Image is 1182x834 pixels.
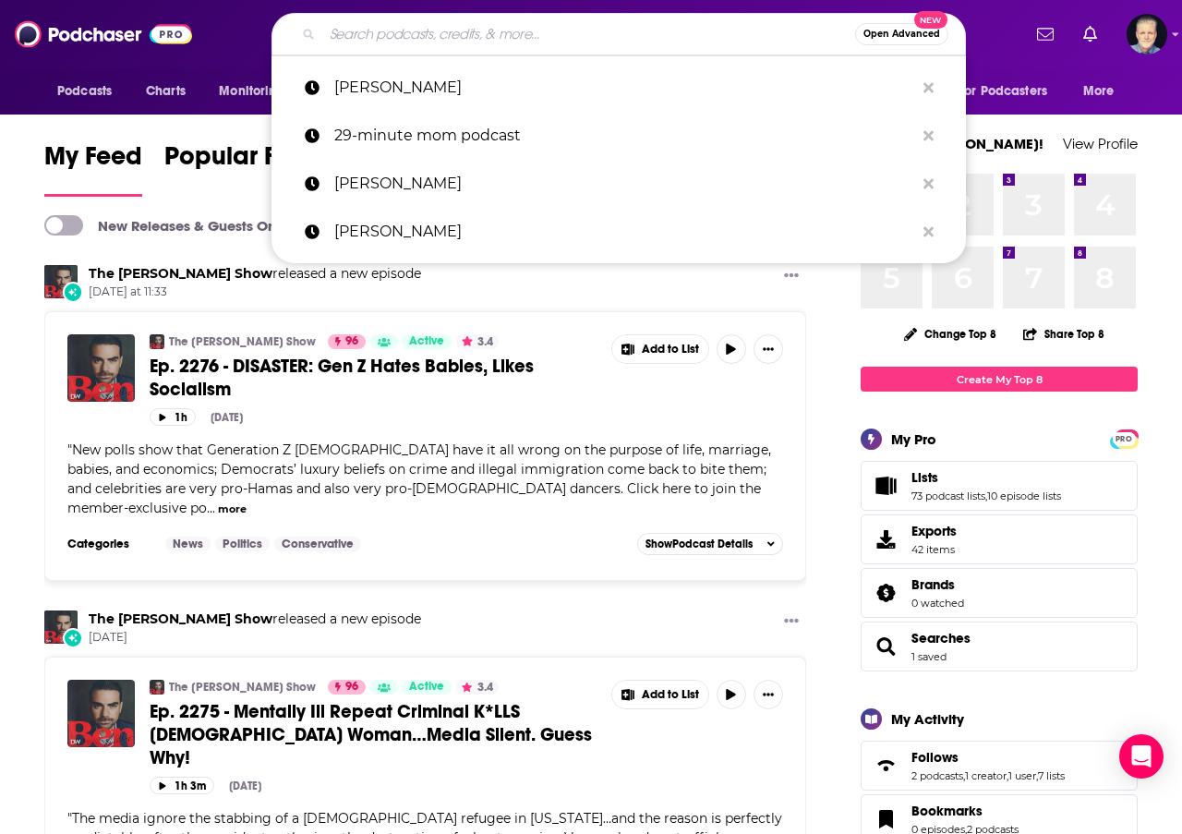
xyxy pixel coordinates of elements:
[1030,18,1061,50] a: Show notifications dropdown
[44,140,142,197] a: My Feed
[150,777,214,794] button: 1h 3m
[409,332,444,351] span: Active
[150,355,598,401] a: Ep. 2276 - DISASTER: Gen Z Hates Babies, Likes Socialism
[911,650,947,663] a: 1 saved
[44,265,78,298] img: The Ben Shapiro Show
[1007,769,1008,782] span: ,
[965,769,1007,782] a: 1 creator
[150,334,164,349] img: The Ben Shapiro Show
[150,408,196,426] button: 1h
[57,79,112,104] span: Podcasts
[861,367,1138,392] a: Create My Top 8
[1036,769,1038,782] span: ,
[637,533,783,555] button: ShowPodcast Details
[328,680,366,695] a: 96
[271,13,966,55] div: Search podcasts, credits, & more...
[911,523,957,539] span: Exports
[150,680,164,695] img: The Ben Shapiro Show
[963,769,965,782] span: ,
[911,630,971,647] a: Searches
[67,334,135,402] img: Ep. 2276 - DISASTER: Gen Z Hates Babies, Likes Socialism
[271,160,966,208] a: [PERSON_NAME]
[855,23,948,45] button: Open AdvancedNew
[867,634,904,659] a: Searches
[44,215,287,236] a: New Releases & Guests Only
[754,680,783,709] button: Show More Button
[409,678,444,696] span: Active
[911,749,1065,766] a: Follows
[165,537,211,551] a: News
[1113,431,1135,445] a: PRO
[89,265,421,283] h3: released a new episode
[893,322,1007,345] button: Change Top 8
[89,610,421,628] h3: released a new episode
[345,678,358,696] span: 96
[1127,14,1167,54] span: Logged in as JonesLiterary
[867,580,904,606] a: Brands
[1127,14,1167,54] button: Show profile menu
[89,284,421,300] span: [DATE] at 11:33
[1076,18,1104,50] a: Show notifications dropdown
[911,769,963,782] a: 2 podcasts
[1119,734,1164,779] div: Open Intercom Messenger
[63,282,83,302] div: New Episode
[1038,769,1065,782] a: 7 lists
[645,538,753,550] span: Show Podcast Details
[274,537,361,551] a: Conservative
[67,537,151,551] h3: Categories
[642,688,699,702] span: Add to List
[612,681,708,708] button: Show More Button
[1083,79,1115,104] span: More
[1008,769,1036,782] a: 1 user
[322,19,855,49] input: Search podcasts, credits, & more...
[146,79,186,104] span: Charts
[15,17,192,52] img: Podchaser - Follow, Share and Rate Podcasts
[642,343,699,357] span: Add to List
[271,112,966,160] a: 29-minute mom podcast
[867,753,904,779] a: Follows
[328,334,366,349] a: 96
[777,265,806,288] button: Show More Button
[861,741,1138,791] span: Follows
[1113,432,1135,446] span: PRO
[911,803,1019,819] a: Bookmarks
[947,74,1074,109] button: open menu
[169,680,316,695] a: The [PERSON_NAME] Show
[229,780,261,792] div: [DATE]
[271,208,966,256] a: [PERSON_NAME]
[164,140,321,197] a: Popular Feed
[206,74,308,109] button: open menu
[345,332,358,351] span: 96
[150,355,534,401] span: Ep. 2276 - DISASTER: Gen Z Hates Babies, Likes Socialism
[891,430,936,448] div: My Pro
[44,610,78,644] a: The Ben Shapiro Show
[402,680,452,695] a: Active
[67,680,135,747] img: Ep. 2275 - Mentally Ill Repeat Criminal K*LLS Ukrainian Woman…Media Silent. Guess Why!
[911,597,964,610] a: 0 watched
[456,334,499,349] button: 3.4
[219,79,284,104] span: Monitoring
[334,208,914,256] p: billy hallowell
[271,64,966,112] a: [PERSON_NAME]
[1127,14,1167,54] img: User Profile
[911,490,985,502] a: 73 podcast lists
[911,543,957,556] span: 42 items
[867,473,904,499] a: Lists
[89,630,421,646] span: [DATE]
[754,334,783,364] button: Show More Button
[891,710,964,728] div: My Activity
[134,74,197,109] a: Charts
[861,568,1138,618] span: Brands
[63,628,83,648] div: New Episode
[777,610,806,634] button: Show More Button
[985,490,987,502] span: ,
[164,140,321,183] span: Popular Feed
[863,30,940,39] span: Open Advanced
[914,11,947,29] span: New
